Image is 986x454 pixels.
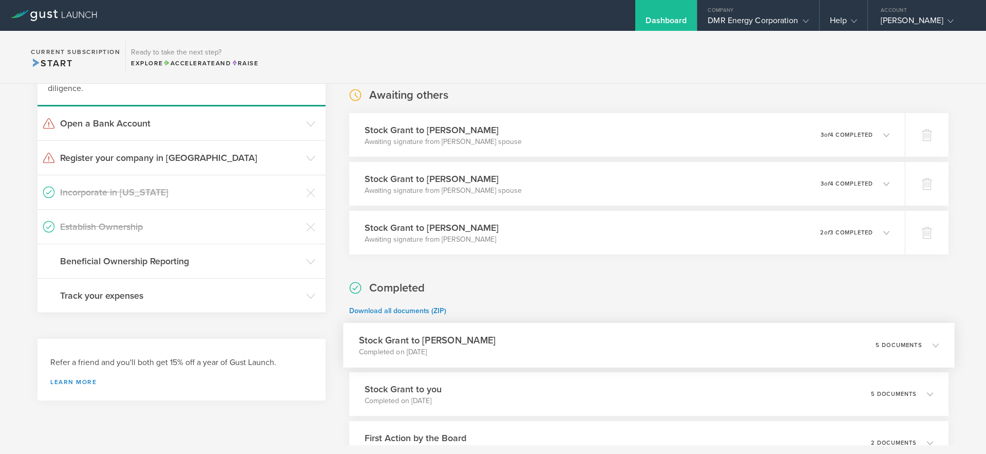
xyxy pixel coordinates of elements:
[60,220,301,233] h3: Establish Ownership
[821,181,873,187] p: 3 4 completed
[359,333,496,347] h3: Stock Grant to [PERSON_NAME]
[163,60,216,67] span: Accelerate
[365,234,499,245] p: Awaiting signature from [PERSON_NAME]
[60,117,301,130] h3: Open a Bank Account
[365,172,522,186] h3: Stock Grant to [PERSON_NAME]
[824,180,830,187] em: of
[50,379,313,385] a: Learn more
[365,383,442,396] h3: Stock Grant to you
[31,58,72,69] span: Start
[824,229,830,236] em: of
[131,59,258,68] div: Explore
[369,88,448,103] h2: Awaiting others
[824,132,830,138] em: of
[125,41,263,73] div: Ready to take the next step?ExploreAccelerateandRaise
[708,15,808,31] div: DMR Energy Corporation
[871,391,917,397] p: 5 documents
[60,255,301,268] h3: Beneficial Ownership Reporting
[50,357,313,369] h3: Refer a friend and you'll both get 15% off a year of Gust Launch.
[365,396,442,406] p: Completed on [DATE]
[31,49,120,55] h2: Current Subscription
[60,186,301,199] h3: Incorporate in [US_STATE]
[365,431,466,445] h3: First Action by the Board
[365,186,522,196] p: Awaiting signature from [PERSON_NAME] spouse
[60,151,301,165] h3: Register your company in [GEOGRAPHIC_DATA]
[876,342,922,348] p: 5 documents
[349,306,446,315] a: Download all documents (ZIP)
[830,15,857,31] div: Help
[231,60,258,67] span: Raise
[163,60,232,67] span: and
[359,347,496,357] p: Completed on [DATE]
[60,289,301,302] h3: Track your expenses
[365,123,522,137] h3: Stock Grant to [PERSON_NAME]
[369,281,425,296] h2: Completed
[131,49,258,56] h3: Ready to take the next step?
[820,230,873,235] p: 2 3 completed
[821,132,873,138] p: 3 4 completed
[871,440,917,446] p: 2 documents
[881,15,968,31] div: [PERSON_NAME]
[646,15,687,31] div: Dashboard
[365,221,499,234] h3: Stock Grant to [PERSON_NAME]
[365,137,522,147] p: Awaiting signature from [PERSON_NAME] spouse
